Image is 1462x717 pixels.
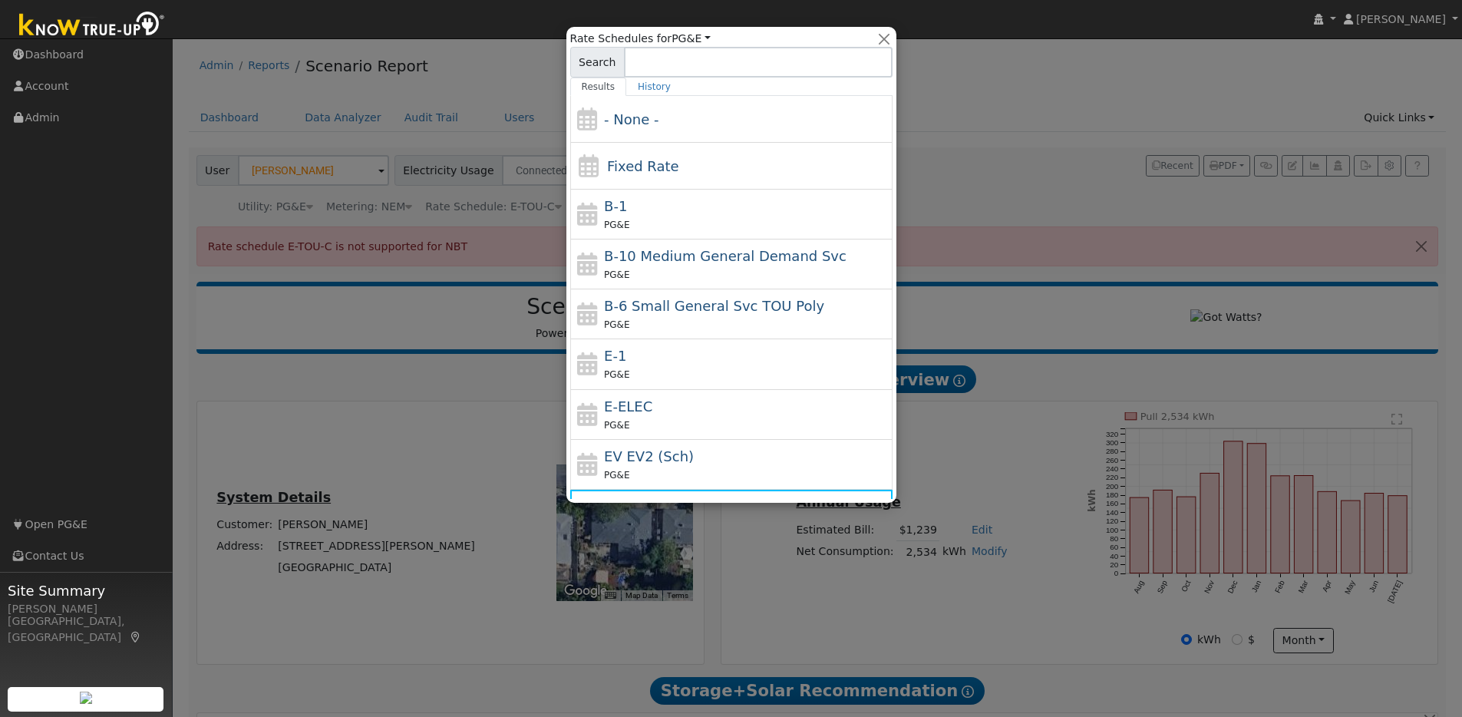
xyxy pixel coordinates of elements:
span: B-6 Small General Service TOU Poly Phase [604,298,824,314]
a: History [626,78,682,96]
span: PG&E [604,220,629,230]
span: Fixed Rate [607,158,679,174]
div: [GEOGRAPHIC_DATA], [GEOGRAPHIC_DATA] [8,613,164,646]
a: Map [129,631,143,643]
span: - None - [604,111,658,127]
span: B-1 [604,198,627,214]
span: E-TOU-C [604,498,661,514]
span: PG&E [604,420,629,431]
a: PG&E [672,32,711,45]
span: B-10 Medium General Demand Service (Primary Voltage) [604,248,847,264]
span: Electric Vehicle EV2 (Sch) [604,448,694,464]
span: E-ELEC [604,398,652,415]
a: Results [570,78,627,96]
span: E-1 [604,348,626,364]
img: Know True-Up [12,8,173,43]
img: retrieve [80,692,92,704]
span: PG&E [604,369,629,380]
span: PG&E [604,319,629,330]
span: Rate Schedules for [570,31,711,47]
span: PG&E [604,269,629,280]
div: [PERSON_NAME] [8,601,164,617]
span: Site Summary [8,580,164,601]
span: PG&E [604,470,629,481]
span: Search [570,47,625,78]
span: [PERSON_NAME] [1356,13,1446,25]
